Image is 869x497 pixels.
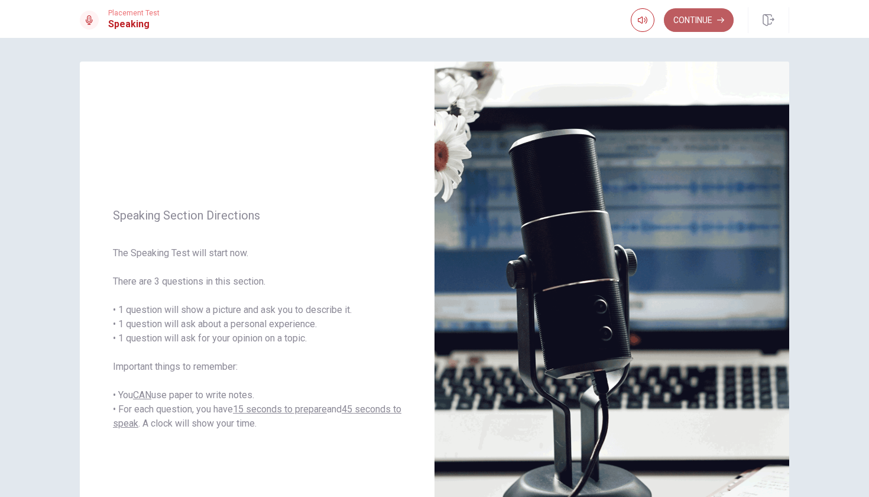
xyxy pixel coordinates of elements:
[133,389,151,401] u: CAN
[108,17,160,31] h1: Speaking
[113,208,401,222] span: Speaking Section Directions
[108,9,160,17] span: Placement Test
[113,246,401,431] span: The Speaking Test will start now. There are 3 questions in this section. • 1 question will show a...
[664,8,734,32] button: Continue
[233,404,327,415] u: 15 seconds to prepare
